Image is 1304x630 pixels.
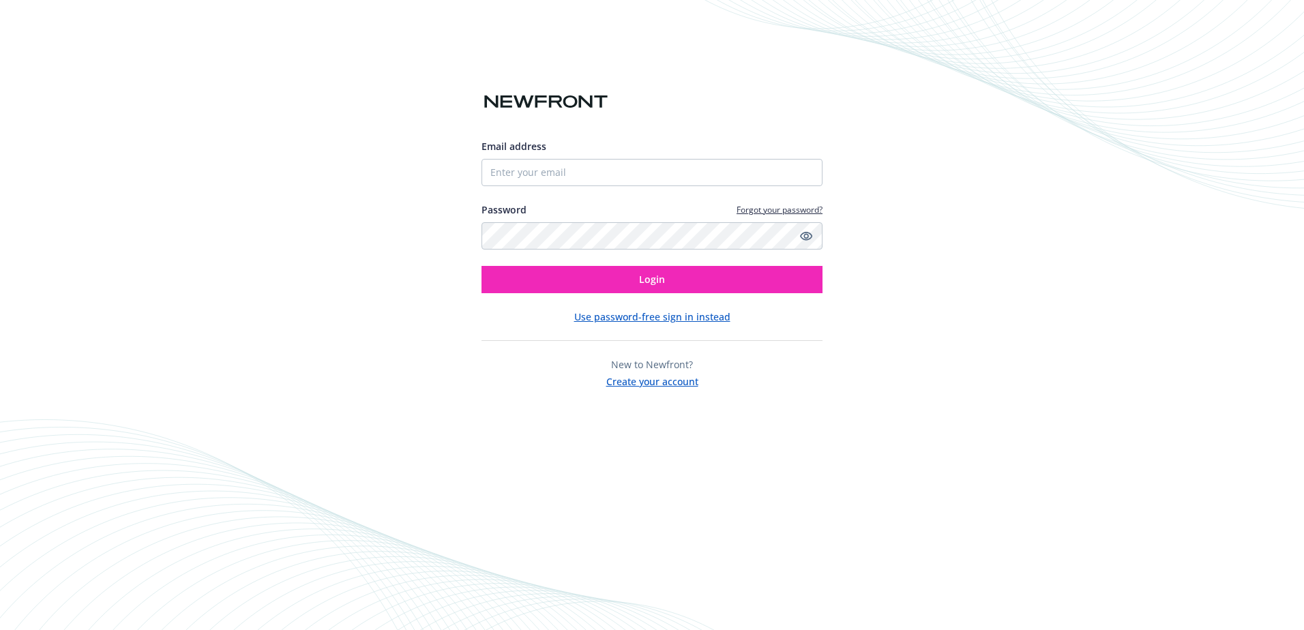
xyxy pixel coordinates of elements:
[481,266,823,293] button: Login
[606,372,698,389] button: Create your account
[737,204,823,215] a: Forgot your password?
[481,140,546,153] span: Email address
[798,228,814,244] a: Show password
[481,159,823,186] input: Enter your email
[639,273,665,286] span: Login
[481,222,823,250] input: Enter your password
[481,90,610,114] img: Newfront logo
[574,310,730,324] button: Use password-free sign in instead
[611,358,693,371] span: New to Newfront?
[481,202,527,217] label: Password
